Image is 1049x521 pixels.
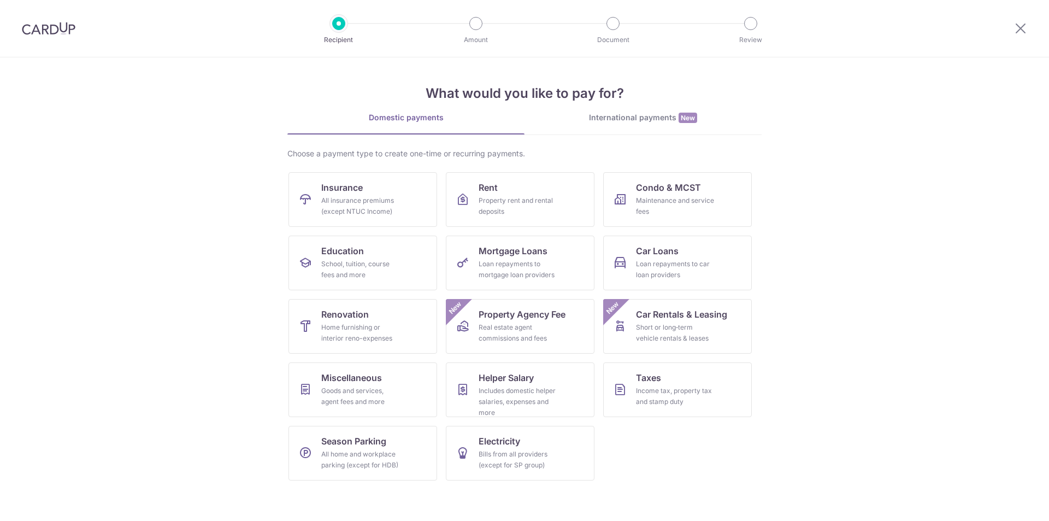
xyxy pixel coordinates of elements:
[636,195,715,217] div: Maintenance and service fees
[287,84,762,103] h4: What would you like to pay for?
[479,308,565,321] span: Property Agency Fee
[603,172,752,227] a: Condo & MCSTMaintenance and service fees
[636,181,701,194] span: Condo & MCST
[321,244,364,257] span: Education
[636,308,727,321] span: Car Rentals & Leasing
[288,236,437,290] a: EducationSchool, tuition, course fees and more
[321,322,400,344] div: Home furnishing or interior reno-expenses
[446,236,594,290] a: Mortgage LoansLoan repayments to mortgage loan providers
[446,299,464,317] span: New
[288,299,437,354] a: RenovationHome furnishing or interior reno-expenses
[321,195,400,217] div: All insurance premiums (except NTUC Income)
[22,22,75,35] img: CardUp
[321,259,400,280] div: School, tuition, course fees and more
[979,488,1038,516] iframe: Opens a widget where you can find more information
[479,385,557,418] div: Includes domestic helper salaries, expenses and more
[479,259,557,280] div: Loan repayments to mortgage loan providers
[479,435,520,448] span: Electricity
[479,181,498,194] span: Rent
[287,148,762,159] div: Choose a payment type to create one-time or recurring payments.
[288,426,437,481] a: Season ParkingAll home and workplace parking (except for HDB)
[446,299,594,354] a: Property Agency FeeReal estate agent commissions and feesNew
[636,244,679,257] span: Car Loans
[636,385,715,407] div: Income tax, property tax and stamp duty
[479,449,557,471] div: Bills from all providers (except for SP group)
[710,34,791,45] p: Review
[321,385,400,407] div: Goods and services, agent fees and more
[321,181,363,194] span: Insurance
[446,426,594,481] a: ElectricityBills from all providers (except for SP group)
[604,299,622,317] span: New
[636,322,715,344] div: Short or long‑term vehicle rentals & leases
[321,371,382,384] span: Miscellaneous
[321,308,369,321] span: Renovation
[321,435,386,448] span: Season Parking
[479,195,557,217] div: Property rent and rental deposits
[288,172,437,227] a: InsuranceAll insurance premiums (except NTUC Income)
[573,34,653,45] p: Document
[288,362,437,417] a: MiscellaneousGoods and services, agent fees and more
[524,112,762,124] div: International payments
[603,362,752,417] a: TaxesIncome tax, property tax and stamp duty
[287,112,524,123] div: Domestic payments
[603,299,752,354] a: Car Rentals & LeasingShort or long‑term vehicle rentals & leasesNew
[603,236,752,290] a: Car LoansLoan repayments to car loan providers
[298,34,379,45] p: Recipient
[479,322,557,344] div: Real estate agent commissions and fees
[636,371,661,384] span: Taxes
[679,113,697,123] span: New
[321,449,400,471] div: All home and workplace parking (except for HDB)
[446,172,594,227] a: RentProperty rent and rental deposits
[479,371,534,384] span: Helper Salary
[479,244,547,257] span: Mortgage Loans
[446,362,594,417] a: Helper SalaryIncludes domestic helper salaries, expenses and more
[435,34,516,45] p: Amount
[636,259,715,280] div: Loan repayments to car loan providers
